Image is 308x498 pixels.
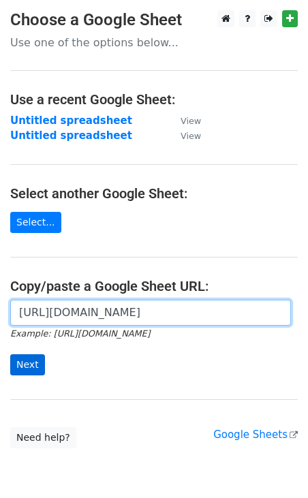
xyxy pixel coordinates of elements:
[10,10,298,30] h3: Choose a Google Sheet
[10,129,132,142] a: Untitled spreadsheet
[10,91,298,108] h4: Use a recent Google Sheet:
[10,185,298,202] h4: Select another Google Sheet:
[10,300,291,326] input: Paste your Google Sheet URL here
[167,129,201,142] a: View
[10,114,132,127] a: Untitled spreadsheet
[10,212,61,233] a: Select...
[10,328,150,339] small: Example: [URL][DOMAIN_NAME]
[181,131,201,141] small: View
[10,278,298,294] h4: Copy/paste a Google Sheet URL:
[213,429,298,441] a: Google Sheets
[10,354,45,375] input: Next
[10,35,298,50] p: Use one of the options below...
[10,427,76,448] a: Need help?
[167,114,201,127] a: View
[181,116,201,126] small: View
[240,433,308,498] iframe: Chat Widget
